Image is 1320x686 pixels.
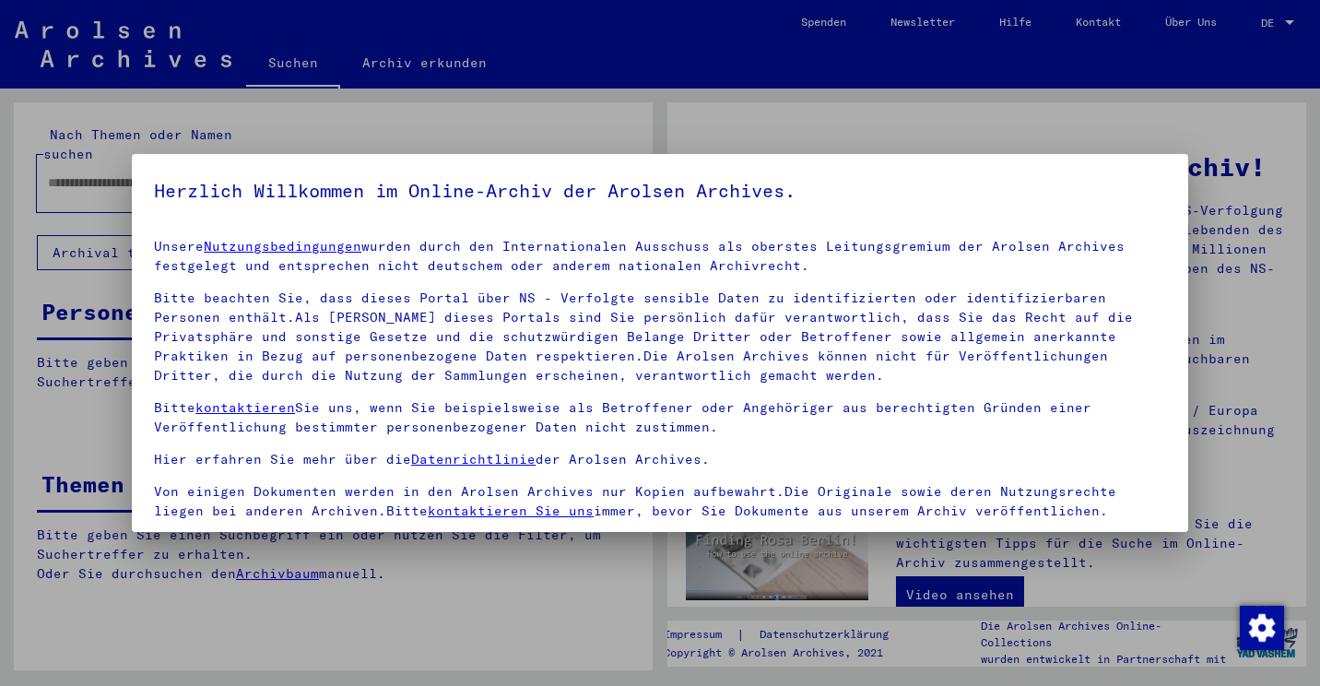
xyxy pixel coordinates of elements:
[154,176,1166,206] h5: Herzlich Willkommen im Online-Archiv der Arolsen Archives.
[154,450,1166,469] p: Hier erfahren Sie mehr über die der Arolsen Archives.
[195,399,295,416] a: kontaktieren
[1239,605,1283,649] div: Zustimmung ändern
[428,503,594,519] a: kontaktieren Sie uns
[154,398,1166,437] p: Bitte Sie uns, wenn Sie beispielsweise als Betroffener oder Angehöriger aus berechtigten Gründen ...
[154,482,1166,521] p: Von einigen Dokumenten werden in den Arolsen Archives nur Kopien aufbewahrt.Die Originale sowie d...
[154,289,1166,385] p: Bitte beachten Sie, dass dieses Portal über NS - Verfolgte sensible Daten zu identifizierten oder...
[411,451,536,467] a: Datenrichtlinie
[204,238,361,254] a: Nutzungsbedingungen
[154,237,1166,276] p: Unsere wurden durch den Internationalen Ausschuss als oberstes Leitungsgremium der Arolsen Archiv...
[1240,606,1284,650] img: Zustimmung ändern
